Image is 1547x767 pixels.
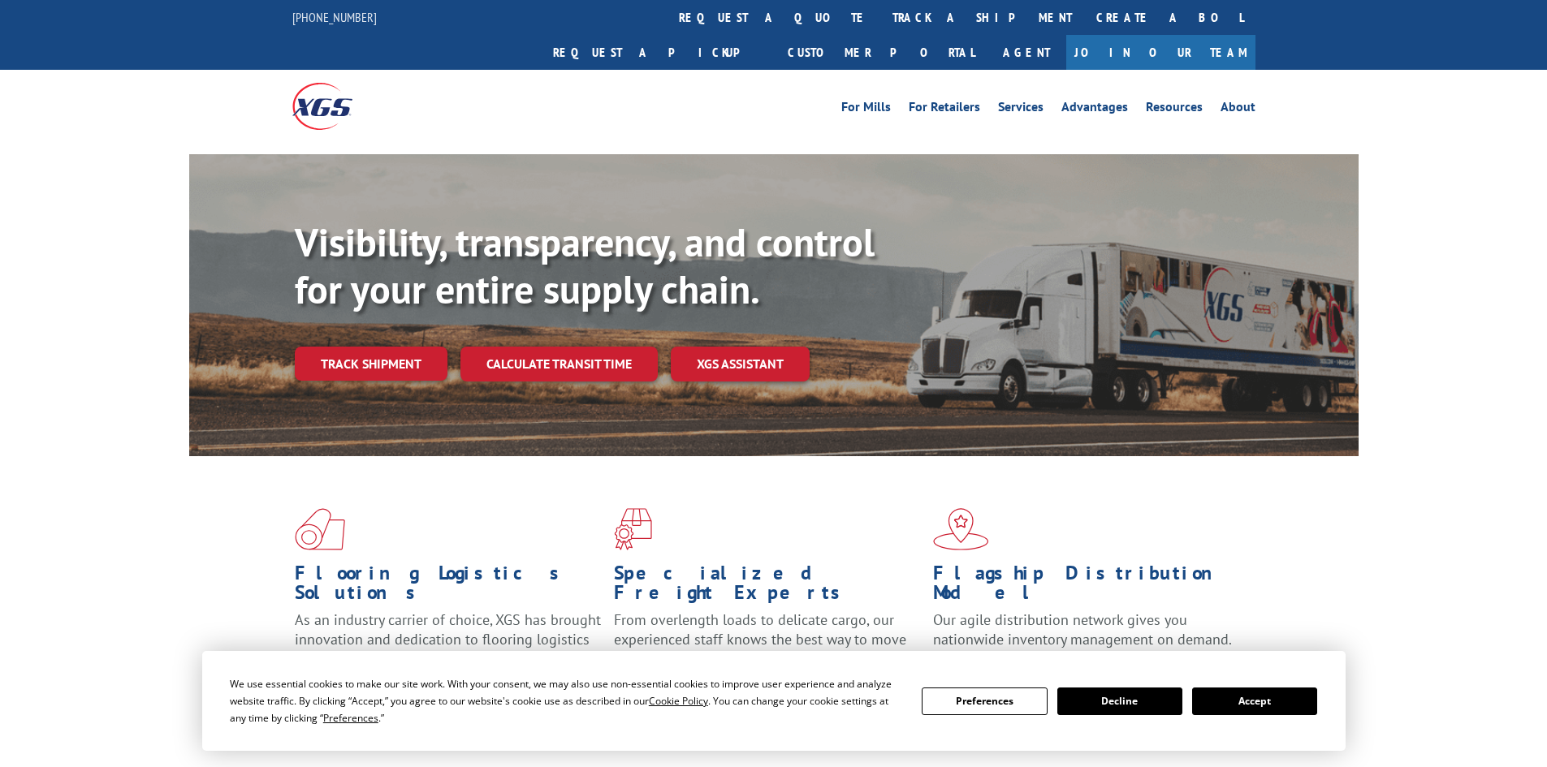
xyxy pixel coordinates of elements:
button: Decline [1057,687,1182,715]
img: xgs-icon-total-supply-chain-intelligence-red [295,508,345,550]
a: Agent [987,35,1066,70]
b: Visibility, transparency, and control for your entire supply chain. [295,217,875,314]
a: Customer Portal [776,35,987,70]
span: As an industry carrier of choice, XGS has brought innovation and dedication to flooring logistics... [295,610,601,668]
span: Cookie Policy [649,694,708,708]
a: For Mills [841,101,891,118]
div: Cookie Consent Prompt [202,651,1346,751]
a: [PHONE_NUMBER] [292,9,377,25]
a: Track shipment [295,347,447,381]
a: Services [998,101,1044,118]
a: About [1221,101,1255,118]
a: Calculate transit time [460,347,658,381]
h1: Flooring Logistics Solutions [295,563,602,610]
a: XGS ASSISTANT [671,347,810,381]
h1: Flagship Distribution Model [933,563,1240,610]
a: Request a pickup [541,35,776,70]
img: xgs-icon-focused-on-flooring-red [614,508,652,550]
a: For Retailers [909,101,980,118]
a: Advantages [1061,101,1128,118]
h1: Specialized Freight Experts [614,563,921,610]
a: Join Our Team [1066,35,1255,70]
span: Preferences [323,711,378,725]
img: xgs-icon-flagship-distribution-model-red [933,508,989,550]
div: We use essential cookies to make our site work. With your consent, we may also use non-essential ... [230,675,902,726]
p: From overlength loads to delicate cargo, our experienced staff knows the best way to move your fr... [614,610,921,683]
a: Resources [1146,101,1203,118]
button: Preferences [922,687,1047,715]
button: Accept [1192,687,1317,715]
span: Our agile distribution network gives you nationwide inventory management on demand. [933,610,1232,649]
